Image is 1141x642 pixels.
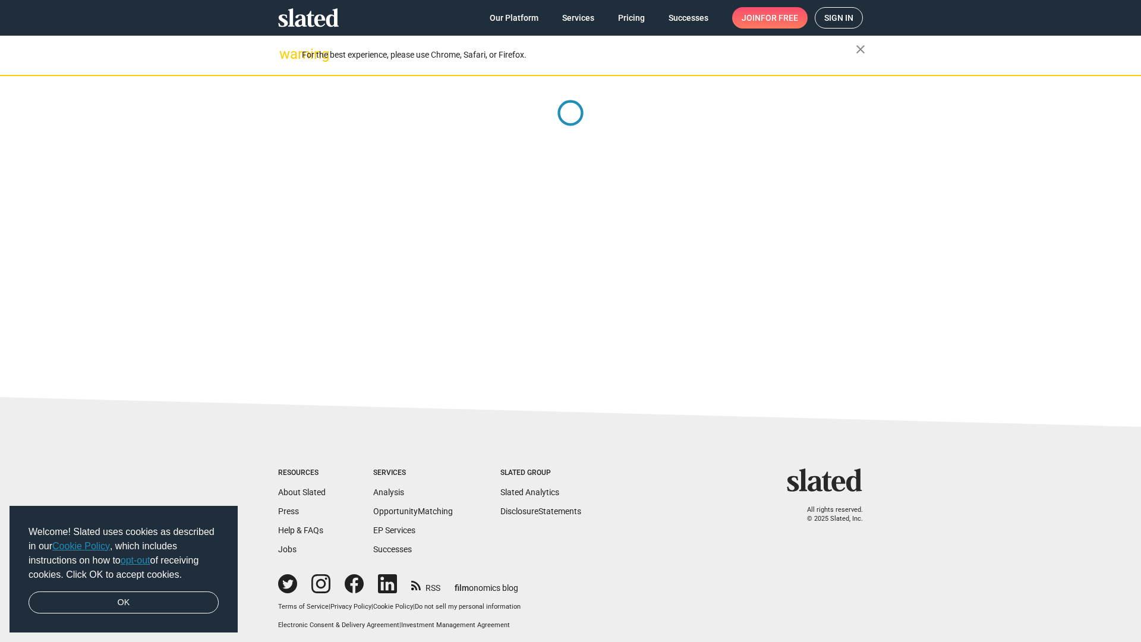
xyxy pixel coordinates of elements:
[659,7,718,29] a: Successes
[329,603,330,610] span: |
[371,603,373,610] span: |
[399,621,401,629] span: |
[278,603,329,610] a: Terms of Service
[413,603,415,610] span: |
[279,47,294,61] mat-icon: warning
[401,621,510,629] a: Investment Management Agreement
[373,468,453,478] div: Services
[795,506,863,523] p: All rights reserved. © 2025 Slated, Inc.
[302,47,856,63] div: For the best experience, please use Chrome, Safari, or Firefox.
[29,525,219,582] span: Welcome! Slated uses cookies as described in our , which includes instructions on how to of recei...
[455,573,518,594] a: filmonomics blog
[853,42,868,56] mat-icon: close
[278,468,326,478] div: Resources
[373,603,413,610] a: Cookie Policy
[500,468,581,478] div: Slated Group
[742,7,798,29] span: Join
[618,7,645,29] span: Pricing
[562,7,594,29] span: Services
[373,545,412,554] a: Successes
[553,7,604,29] a: Services
[278,621,399,629] a: Electronic Consent & Delivery Agreement
[669,7,708,29] span: Successes
[609,7,654,29] a: Pricing
[52,541,110,551] a: Cookie Policy
[278,487,326,497] a: About Slated
[824,8,853,28] span: Sign in
[732,7,808,29] a: Joinfor free
[278,525,323,535] a: Help & FAQs
[29,591,219,614] a: dismiss cookie message
[500,487,559,497] a: Slated Analytics
[278,506,299,516] a: Press
[480,7,548,29] a: Our Platform
[411,575,440,594] a: RSS
[415,603,521,612] button: Do not sell my personal information
[121,555,150,565] a: opt-out
[373,506,453,516] a: OpportunityMatching
[500,506,581,516] a: DisclosureStatements
[373,487,404,497] a: Analysis
[455,583,469,593] span: film
[373,525,415,535] a: EP Services
[330,603,371,610] a: Privacy Policy
[815,7,863,29] a: Sign in
[278,545,297,554] a: Jobs
[490,7,538,29] span: Our Platform
[761,7,798,29] span: for free
[10,506,238,633] div: cookieconsent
